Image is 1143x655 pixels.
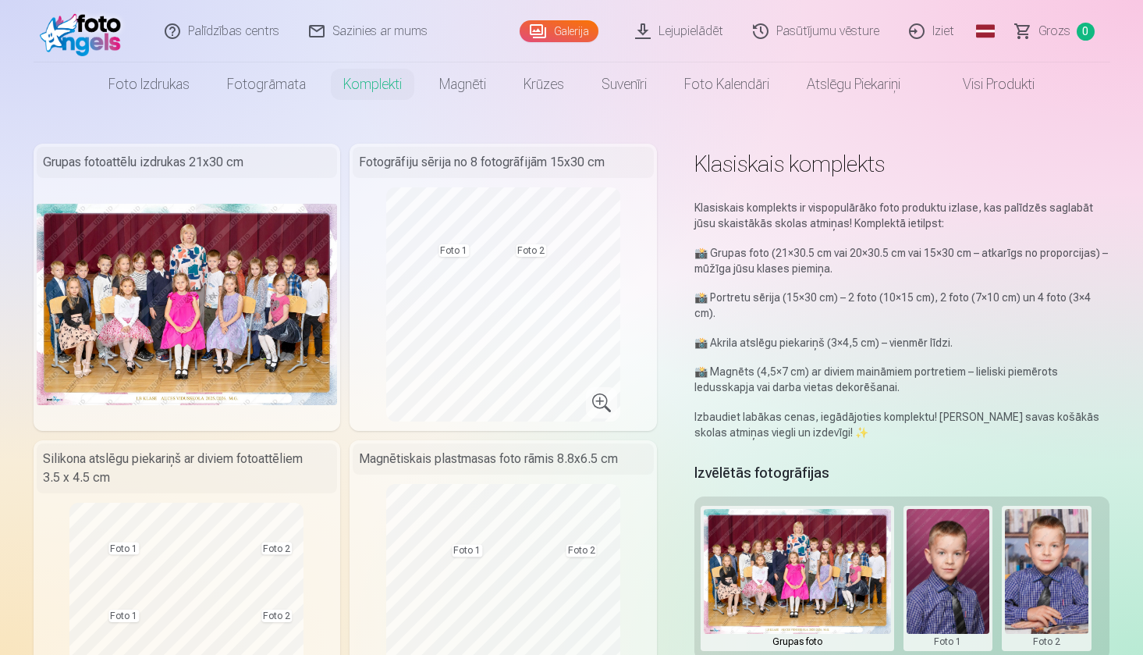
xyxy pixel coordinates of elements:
span: Grozs [1038,22,1070,41]
p: Klasiskais komplekts ir vispopulārāko foto produktu izlase, kas palīdzēs saglabāt jūsu skaistākās... [694,200,1110,231]
p: 📸 Portretu sērija (15×30 cm) – 2 foto (10×15 cm), 2 foto (7×10 cm) un 4 foto (3×4 cm). [694,290,1110,321]
p: 📸 Magnēts (4,5×7 cm) ar diviem maināmiem portretiem – lieliski piemērots ledusskapja vai darba vi... [694,364,1110,395]
a: Atslēgu piekariņi [788,62,919,106]
a: Suvenīri [583,62,666,106]
p: Izbaudiet labākas cenas, iegādājoties komplektu! [PERSON_NAME] savas košākās skolas atmiņas viegl... [694,409,1110,440]
div: Grupas foto [704,634,891,650]
p: 📸 Grupas foto (21×30.5 cm vai 20×30.5 cm vai 15×30 cm – atkarīgs no proporcijas) – mūžīga jūsu kl... [694,245,1110,276]
a: Fotogrāmata [208,62,325,106]
h5: Izvēlētās fotogrāfijas [694,462,829,484]
a: Foto kalendāri [666,62,788,106]
a: Foto izdrukas [90,62,208,106]
a: Komplekti [325,62,421,106]
div: Fotogrāfiju sērija no 8 fotogrāfijām 15x30 cm [353,147,654,178]
a: Visi produkti [919,62,1053,106]
div: Silikona atslēgu piekariņš ar diviem fotoattēliem 3.5 x 4.5 cm [37,443,338,493]
span: 0 [1077,23,1095,41]
img: /fa1 [40,6,130,56]
p: 📸 Akrila atslēgu piekariņš (3×4,5 cm) – vienmēr līdzi. [694,335,1110,351]
h1: Klasiskais komplekts [694,150,1110,178]
div: Grupas fotoattēlu izdrukas 21x30 cm [37,147,338,178]
div: Magnētiskais plastmasas foto rāmis 8.8x6.5 cm [353,443,654,475]
a: Galerija [520,20,598,42]
a: Krūzes [505,62,583,106]
a: Magnēti [421,62,505,106]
